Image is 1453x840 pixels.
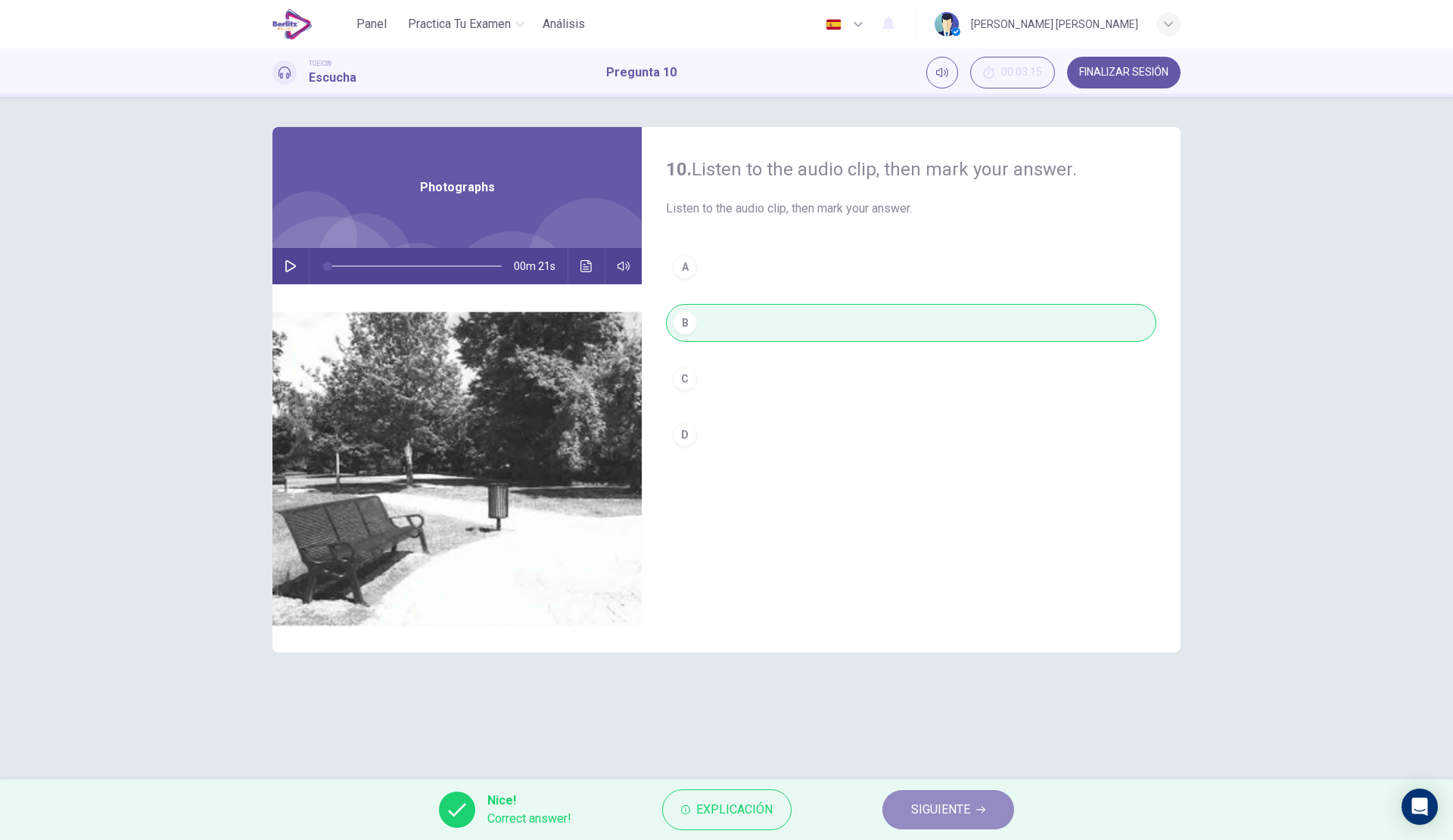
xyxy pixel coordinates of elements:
strong: 10. [666,159,692,180]
span: SIGUIENTE [911,799,970,820]
a: EduSynch logo [272,9,347,39]
button: Practica tu examen [402,11,530,38]
div: [PERSON_NAME] [PERSON_NAME] [971,15,1138,33]
div: Ocultar [970,57,1055,88]
span: Explicación [696,799,773,820]
span: Listen to the audio clip, then mark your answer. [666,200,1156,218]
span: Nice! [487,792,571,810]
span: 00m 21s [514,248,568,284]
span: FINALIZAR SESIÓN [1079,67,1168,79]
span: Análisis [543,15,585,33]
button: Explicación [662,789,792,830]
span: Practica tu examen [408,15,511,33]
button: 00:03:15 [970,57,1055,88]
span: Panel [356,15,387,33]
h1: Pregunta 10 [606,64,677,82]
div: Silenciar [926,57,958,88]
img: Profile picture [935,12,959,36]
img: Photographs [272,284,642,652]
img: EduSynch logo [272,9,313,39]
button: SIGUIENTE [882,790,1014,829]
img: es [824,19,843,30]
span: Correct answer! [487,810,571,828]
button: Panel [347,11,396,38]
h4: Listen to the audio clip, then mark your answer. [666,157,1156,181]
button: Análisis [537,11,591,38]
span: Photographs [420,178,495,197]
button: Haz clic para ver la transcripción del audio [574,248,599,284]
h1: Escucha [309,69,356,87]
button: FINALIZAR SESIÓN [1067,57,1181,88]
span: TOEIC® [309,58,331,69]
span: 00:03:15 [1001,67,1042,79]
div: Open Intercom Messenger [1402,789,1438,825]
